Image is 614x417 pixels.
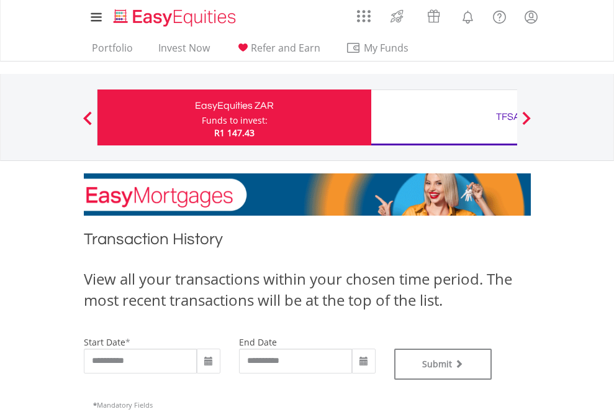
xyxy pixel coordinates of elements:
a: Vouchers [415,3,452,26]
span: Mandatory Fields [93,400,153,410]
button: Next [514,117,539,130]
img: vouchers-v2.svg [423,6,444,26]
img: thrive-v2.svg [387,6,407,26]
a: Home page [109,3,241,28]
a: AppsGrid [349,3,379,23]
span: My Funds [346,40,427,56]
button: Previous [75,117,100,130]
a: FAQ's and Support [484,3,515,28]
img: EasyEquities_Logo.png [111,7,241,28]
label: end date [239,336,277,348]
a: Refer and Earn [230,42,325,61]
a: Notifications [452,3,484,28]
div: Funds to invest: [202,114,268,127]
img: EasyMortage Promotion Banner [84,173,531,216]
label: start date [84,336,125,348]
h1: Transaction History [84,228,531,256]
span: Refer and Earn [251,41,320,55]
a: Portfolio [87,42,138,61]
a: Invest Now [153,42,215,61]
span: R1 147.43 [214,127,255,139]
div: View all your transactions within your chosen time period. The most recent transactions will be a... [84,268,531,311]
a: My Profile [515,3,547,30]
div: EasyEquities ZAR [105,97,364,114]
button: Submit [394,349,492,380]
img: grid-menu-icon.svg [357,9,371,23]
